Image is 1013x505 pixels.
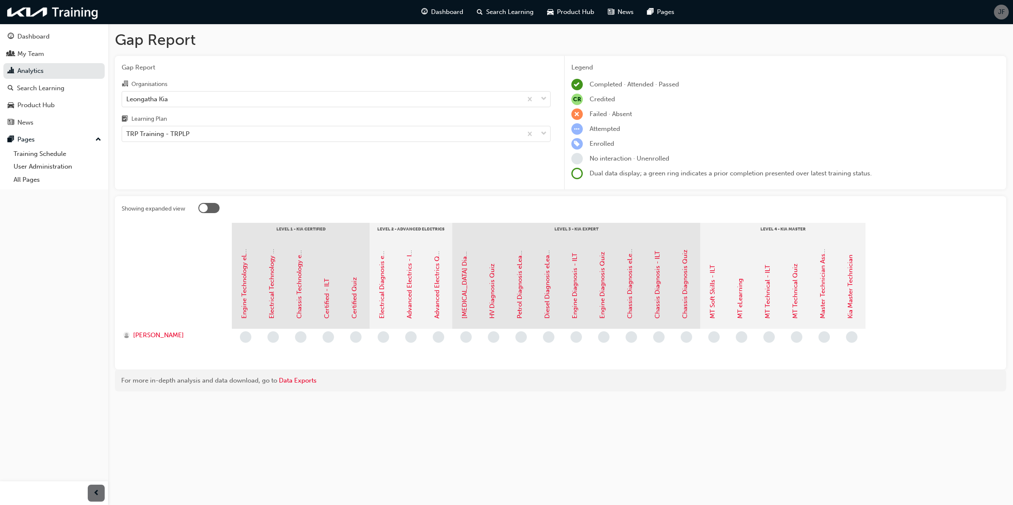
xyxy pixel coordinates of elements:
span: chart-icon [8,67,14,75]
span: news-icon [608,7,614,17]
a: User Administration [10,160,105,173]
span: Gap Report [122,63,551,72]
span: learningRecordVerb_NONE-icon [571,153,583,164]
span: guage-icon [421,7,428,17]
div: Level 1 - Kia Certified [232,223,370,244]
span: search-icon [477,7,483,17]
a: Dashboard [3,29,105,44]
span: learningRecordVerb_NONE-icon [708,331,720,343]
button: DashboardMy TeamAnalyticsSearch LearningProduct HubNews [3,27,105,132]
span: learningRecordVerb_ATTEMPT-icon [571,123,583,135]
div: Showing expanded view [122,205,185,213]
span: learningRecordVerb_NONE-icon [488,331,499,343]
span: learningRecordVerb_NONE-icon [818,331,830,343]
a: Training Schedule [10,147,105,161]
div: Level 2 - Advanced Electrics [370,223,452,244]
button: JF [994,5,1009,19]
span: news-icon [8,119,14,127]
a: news-iconNews [601,3,640,21]
a: Advanced Electrics - ILT [406,248,413,319]
span: learningRecordVerb_NONE-icon [405,331,417,343]
a: guage-iconDashboard [415,3,470,21]
span: car-icon [547,7,554,17]
div: For more in-depth analysis and data download, go to [121,376,1000,386]
div: Organisations [131,80,167,89]
div: Level 4 - Kia Master [700,223,866,244]
span: learningRecordVerb_COMPLETE-icon [571,79,583,90]
a: Search Learning [3,80,105,96]
span: News [618,7,634,17]
div: Level 3 - Kia Expert [452,223,700,244]
a: Master Technician Assessment [819,229,827,319]
a: My Team [3,46,105,62]
div: My Team [17,49,44,59]
span: learningRecordVerb_NONE-icon [763,331,775,343]
span: learningRecordVerb_NONE-icon [433,331,444,343]
span: Pages [657,7,674,17]
span: Dashboard [431,7,463,17]
span: Product Hub [557,7,594,17]
span: organisation-icon [122,80,128,88]
div: Pages [17,135,35,144]
a: Electrical Diagnosis eLearning [378,230,386,319]
a: search-iconSearch Learning [470,3,540,21]
a: Chassis Technology eLearning [295,229,303,319]
a: MT Technical - ILT [764,265,771,319]
a: Certified - ILT [323,278,331,319]
span: learningRecordVerb_NONE-icon [240,331,251,343]
button: Pages [3,132,105,147]
img: kia-training [4,3,102,21]
span: [PERSON_NAME] [133,330,184,340]
a: [PERSON_NAME] [123,330,224,340]
a: HV Diagnosis Quiz [488,264,496,319]
span: Credited [590,95,615,103]
span: guage-icon [8,33,14,41]
div: Leongatha Kia [126,94,168,104]
h1: Gap Report [115,31,1006,49]
span: learningRecordVerb_NONE-icon [267,331,279,343]
div: Search Learning [17,83,64,93]
a: Advanced Electrics Quiz [433,247,441,319]
span: prev-icon [93,488,100,499]
span: pages-icon [8,136,14,144]
a: Petrol Diagnosis eLearning [516,240,523,319]
a: Chassis Diagnosis - ILT [654,251,661,319]
a: All Pages [10,173,105,186]
span: Enrolled [590,140,614,147]
a: Engine Technology eLearning [240,231,248,319]
span: learningRecordVerb_NONE-icon [626,331,637,343]
span: Search Learning [486,7,534,17]
div: TRP Training - TRPLP [126,129,189,139]
a: MT Technical Quiz [791,264,799,319]
span: learningRecordVerb_NONE-icon [846,331,857,343]
div: Dashboard [17,32,50,42]
span: JF [998,7,1005,17]
a: [MEDICAL_DATA] Diagnosis - ILT [461,222,468,319]
span: learningRecordVerb_NONE-icon [681,331,692,343]
a: Data Exports [279,377,317,384]
span: learningRecordVerb_NONE-icon [323,331,334,343]
a: News [3,115,105,130]
a: Chassis Diagnosis eLearning [626,235,634,319]
a: car-iconProduct Hub [540,3,601,21]
span: Attempted [590,125,620,133]
span: Failed · Absent [590,110,632,118]
span: learningRecordVerb_NONE-icon [378,331,389,343]
span: learningRecordVerb_NONE-icon [460,331,472,343]
span: learningplan-icon [122,116,128,123]
div: Learning Plan [131,115,167,123]
span: learningRecordVerb_NONE-icon [736,331,747,343]
div: Legend [571,63,1000,72]
a: Certified Quiz [351,277,358,319]
span: learningRecordVerb_NONE-icon [598,331,609,343]
a: Engine Diagnosis - ILT [571,253,579,319]
span: learningRecordVerb_NONE-icon [653,331,665,343]
a: Product Hub [3,97,105,113]
a: Kia Master Technician [846,255,854,319]
a: Electrical Technology eLearning [268,225,276,319]
span: learningRecordVerb_ENROLL-icon [571,138,583,150]
div: Product Hub [17,100,55,110]
span: down-icon [541,94,547,105]
span: learningRecordVerb_FAIL-icon [571,108,583,120]
span: car-icon [8,102,14,109]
